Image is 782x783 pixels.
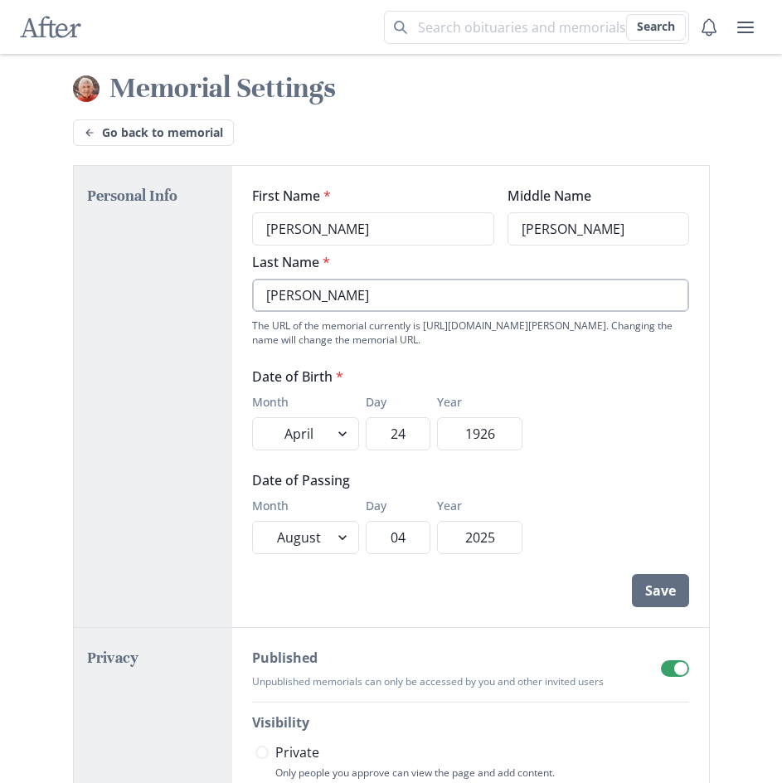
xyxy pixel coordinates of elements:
h1: Memorial Settings [109,71,710,106]
img: Avatar: KM [73,75,100,102]
label: Month [252,393,349,411]
legend: Date of Birth [252,367,512,387]
button: Notifications [692,11,726,44]
span: Private [275,742,319,762]
label: Year [437,497,512,514]
div: The URL of the memorial currently is [URL][DOMAIN_NAME][PERSON_NAME]. Changing the name will chan... [252,319,689,347]
legend: Date of Passing [252,470,512,490]
a: Go back to memorial [73,119,234,146]
label: First Name [252,186,484,206]
label: Middle Name [508,186,679,206]
label: Day [366,497,420,514]
button: user menu [729,11,762,44]
label: Month [252,497,349,514]
label: Year [437,393,512,411]
button: Search [626,14,686,41]
div: Only people you approve can view the page and add content. [275,766,689,780]
label: Day [366,393,420,411]
div: Unpublished memorials can only be accessed by you and other invited users [252,674,604,688]
label: Published [252,648,594,668]
h2: Privacy [87,648,220,668]
legend: Visibility [252,712,309,732]
h2: Personal Info [87,186,220,206]
label: Last Name [252,252,679,272]
button: Save [632,574,689,607]
input: Search term [384,11,689,44]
